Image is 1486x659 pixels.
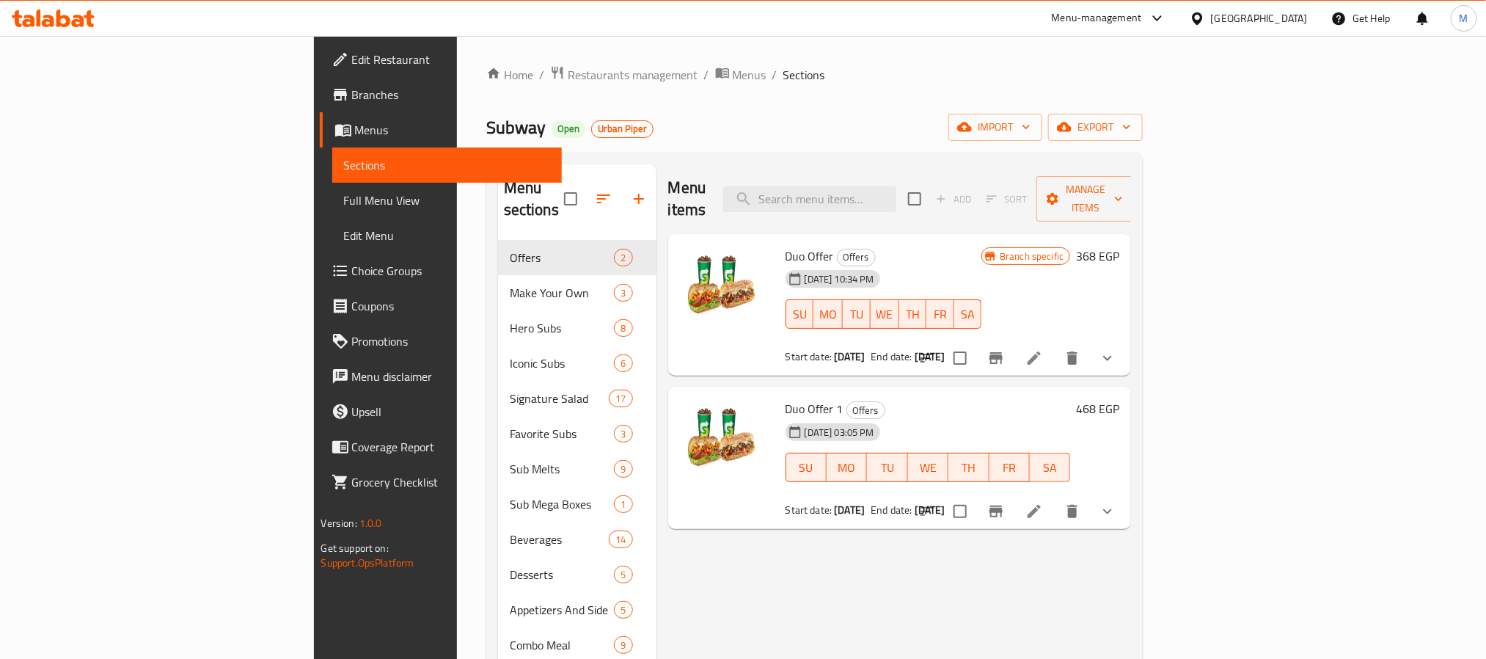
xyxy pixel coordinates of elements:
[930,188,977,211] span: Add item
[352,368,550,385] span: Menu disclaimer
[846,401,885,419] div: Offers
[960,304,976,325] span: SA
[615,321,632,335] span: 8
[614,495,632,513] div: items
[838,249,875,266] span: Offers
[510,425,615,443] span: Favorite Subs
[320,429,562,465] a: Coverage Report
[352,262,550,280] span: Choice Groups
[704,66,709,84] li: /
[498,240,656,275] div: Offers2
[615,568,632,582] span: 5
[320,42,562,77] a: Edit Restaurant
[359,514,382,533] span: 1.0.0
[321,539,389,558] span: Get support on:
[786,398,843,420] span: Duo Offer 1
[610,533,632,547] span: 14
[977,188,1036,211] span: Select section first
[1090,494,1125,529] button: show more
[799,426,880,440] span: [DATE] 03:05 PM
[899,183,930,214] span: Select section
[510,636,615,654] span: Combo Meal
[614,319,632,337] div: items
[498,381,656,416] div: Signature Salad17
[344,156,550,174] span: Sections
[871,299,899,329] button: WE
[550,65,698,84] a: Restaurants management
[498,592,656,627] div: Appetizers And Side5
[498,451,656,487] div: Sub Melts9
[510,354,615,372] span: Iconic Subs
[498,275,656,310] div: Make Your Own3
[1025,503,1043,520] a: Edit menu item
[786,299,813,329] button: SU
[510,460,615,478] span: Sub Melts
[1052,10,1142,27] div: Menu-management
[733,66,766,84] span: Menus
[680,246,774,340] img: Duo Offer
[320,77,562,112] a: Branches
[552,123,585,135] span: Open
[871,347,912,366] span: End date:
[498,310,656,346] div: Hero Subs8
[321,514,357,533] span: Version:
[332,148,562,183] a: Sections
[914,457,943,478] span: WE
[615,286,632,300] span: 3
[871,500,912,520] span: End date:
[1036,176,1135,222] button: Manage items
[899,299,927,329] button: TH
[989,453,1030,482] button: FR
[1030,453,1070,482] button: SA
[1460,10,1468,26] span: M
[321,553,414,572] a: Support.OpsPlatform
[486,65,1143,84] nav: breadcrumb
[615,603,632,617] span: 5
[352,86,550,103] span: Branches
[948,453,989,482] button: TH
[954,457,983,478] span: TH
[978,341,1014,376] button: Branch-specific-item
[610,392,632,406] span: 17
[786,453,827,482] button: SU
[873,457,901,478] span: TU
[510,249,615,266] div: Offers
[615,638,632,652] span: 9
[837,249,876,266] div: Offers
[1090,341,1125,376] button: show more
[834,347,865,366] b: [DATE]
[609,531,632,548] div: items
[498,416,656,451] div: Favorite Subs3
[614,566,632,583] div: items
[792,304,808,325] span: SU
[680,398,774,492] img: Duo Offer 1
[932,304,948,325] span: FR
[510,390,610,407] span: Signature Salad
[320,253,562,288] a: Choice Groups
[715,65,766,84] a: Menus
[615,498,632,511] span: 1
[320,394,562,429] a: Upsell
[786,245,834,267] span: Duo Offer
[819,304,837,325] span: MO
[510,319,615,337] span: Hero Subs
[668,177,706,221] h2: Menu items
[945,343,976,374] span: Select to update
[510,566,615,583] span: Desserts
[945,496,976,527] span: Select to update
[510,531,610,548] div: Beverages
[320,288,562,324] a: Coupons
[352,438,550,456] span: Coverage Report
[510,495,615,513] span: Sub Mega Boxes
[786,500,832,520] span: Start date:
[1055,494,1090,529] button: delete
[1076,246,1119,266] h6: 368 EGP
[614,425,632,443] div: items
[614,636,632,654] div: items
[552,120,585,138] div: Open
[352,51,550,68] span: Edit Restaurant
[320,324,562,359] a: Promotions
